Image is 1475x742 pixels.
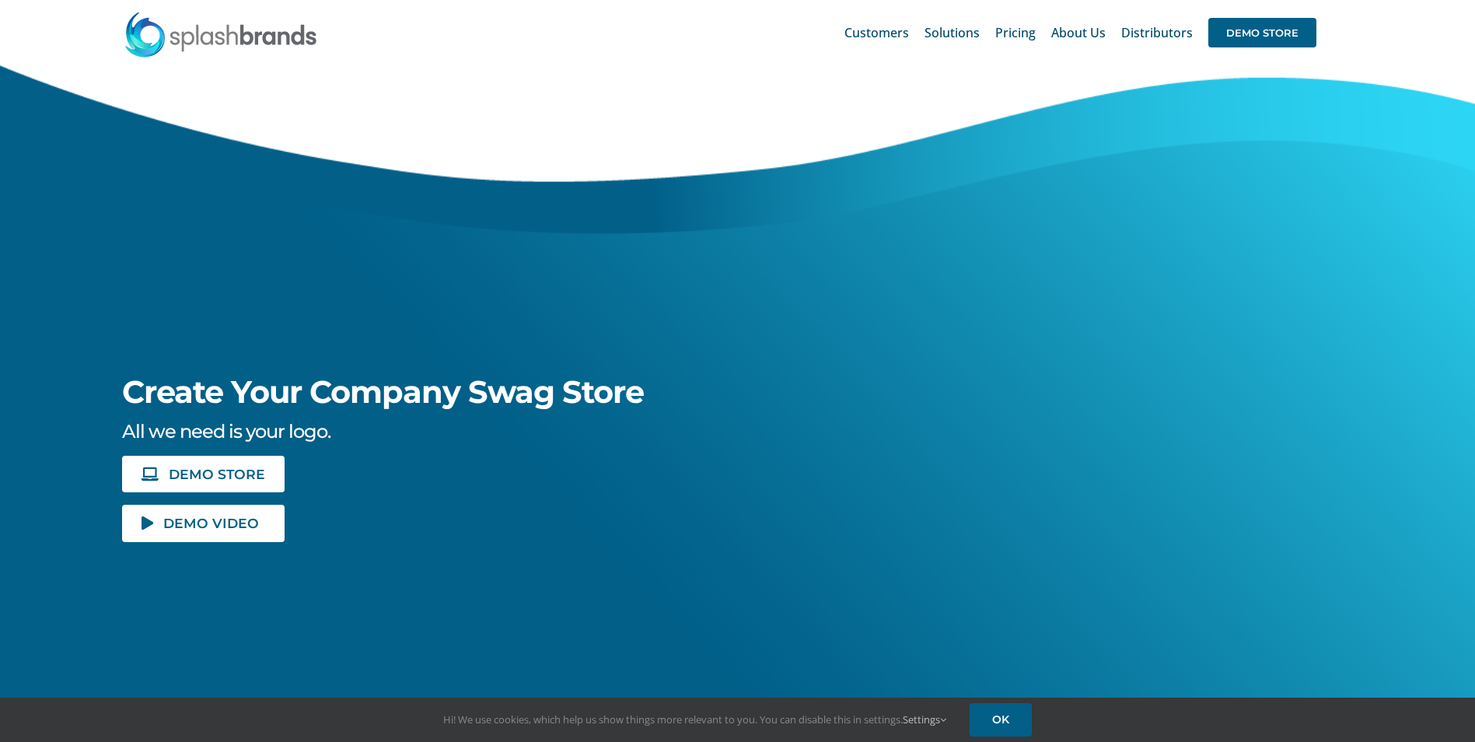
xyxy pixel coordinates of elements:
span: DEMO STORE [169,467,265,481]
a: Pricing [995,8,1036,58]
span: DEMO VIDEO [163,516,259,530]
span: All we need is your logo. [122,420,330,443]
a: Customers [844,8,909,58]
img: SplashBrands.com Logo [124,11,318,58]
span: Create Your Company Swag Store [122,373,644,411]
a: Settings [903,712,946,726]
nav: Main Menu [844,8,1316,58]
span: Hi! We use cookies, which help us show things more relevant to you. You can disable this in setti... [443,712,946,726]
span: Customers [844,26,909,39]
span: DEMO STORE [1208,18,1316,47]
a: DEMO STORE [122,456,284,492]
span: Pricing [995,26,1036,39]
span: Solutions [924,26,980,39]
span: About Us [1051,26,1106,39]
a: OK [970,703,1032,737]
a: DEMO STORE [1208,8,1316,58]
a: Distributors [1121,8,1193,58]
span: Distributors [1121,26,1193,39]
